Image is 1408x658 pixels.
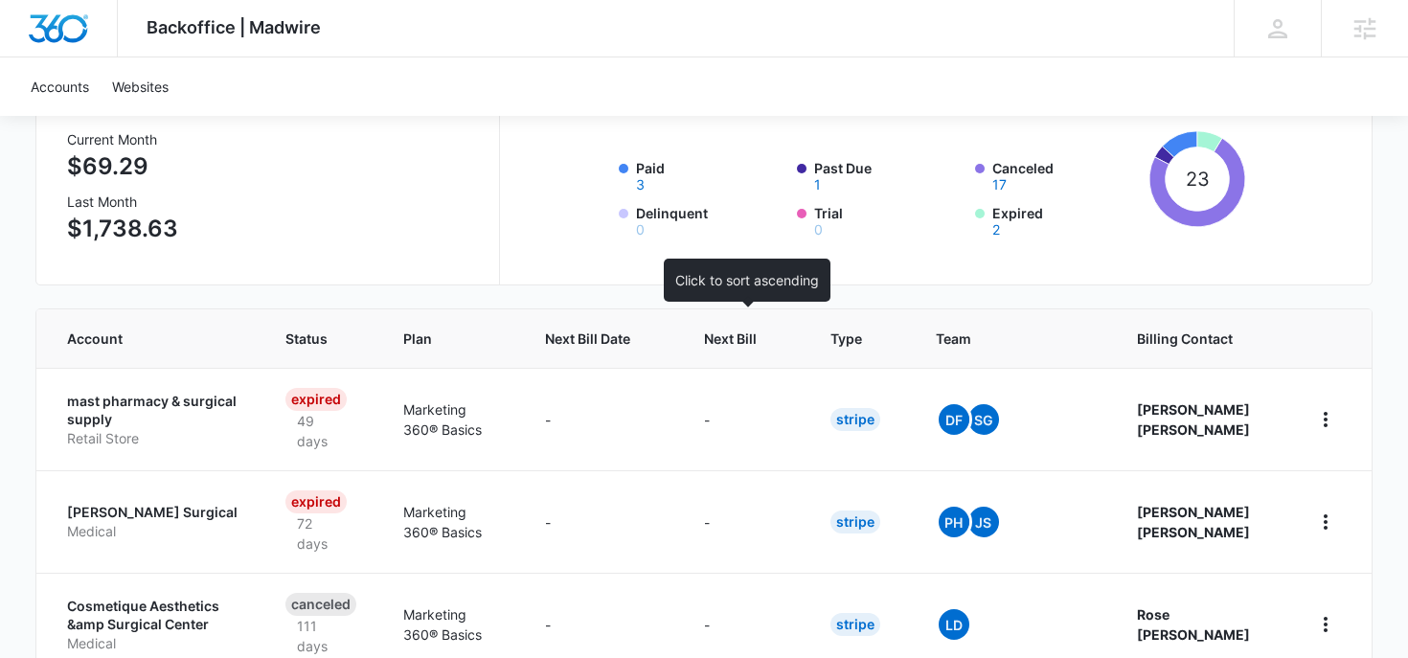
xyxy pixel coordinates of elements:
[67,212,178,246] p: $1,738.63
[1186,168,1210,191] tspan: 23
[67,192,178,212] h3: Last Month
[67,329,212,349] span: Account
[704,329,757,349] span: Next Bill
[992,223,1000,237] button: Expired
[403,399,498,440] p: Marketing 360® Basics
[67,597,239,634] p: Cosmetique Aesthetics &amp Surgical Center
[939,507,969,537] span: PH
[19,57,101,116] a: Accounts
[285,329,330,349] span: Status
[545,329,630,349] span: Next Bill Date
[1137,329,1265,349] span: Billing Contact
[67,429,239,448] p: Retail Store
[992,158,1142,192] label: Canceled
[636,203,785,237] label: Delinquent
[67,392,239,429] p: mast pharmacy & surgical supply
[1137,401,1250,438] strong: [PERSON_NAME] [PERSON_NAME]
[636,178,645,192] button: Paid
[664,259,830,302] div: Click to sort ascending
[285,490,347,513] div: Expired
[830,511,880,533] div: Stripe
[101,57,180,116] a: Websites
[67,149,178,184] p: $69.29
[636,158,785,192] label: Paid
[814,178,821,192] button: Past Due
[67,503,239,522] p: [PERSON_NAME] Surgical
[285,513,358,554] p: 72 days
[522,470,681,573] td: -
[830,408,880,431] div: Stripe
[968,404,999,435] span: SG
[992,178,1007,192] button: Canceled
[1310,404,1341,435] button: home
[1137,504,1250,540] strong: [PERSON_NAME] [PERSON_NAME]
[67,129,178,149] h3: Current Month
[285,593,356,616] div: Canceled
[67,634,239,653] p: Medical
[814,158,964,192] label: Past Due
[403,502,498,542] p: Marketing 360® Basics
[939,609,969,640] span: LD
[1137,606,1250,643] strong: Rose [PERSON_NAME]
[814,203,964,237] label: Trial
[830,613,880,636] div: Stripe
[403,604,498,645] p: Marketing 360® Basics
[67,522,239,541] p: Medical
[939,404,969,435] span: DF
[681,470,807,573] td: -
[1310,609,1341,640] button: home
[1310,507,1341,537] button: home
[522,368,681,470] td: -
[285,388,347,411] div: Expired
[67,392,239,448] a: mast pharmacy & surgical supplyRetail Store
[147,17,321,37] span: Backoffice | Madwire
[936,329,1063,349] span: Team
[285,616,358,656] p: 111 days
[992,203,1142,237] label: Expired
[403,329,498,349] span: Plan
[67,597,239,653] a: Cosmetique Aesthetics &amp Surgical CenterMedical
[830,329,862,349] span: Type
[681,368,807,470] td: -
[285,411,358,451] p: 49 days
[968,507,999,537] span: JS
[67,503,239,540] a: [PERSON_NAME] SurgicalMedical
